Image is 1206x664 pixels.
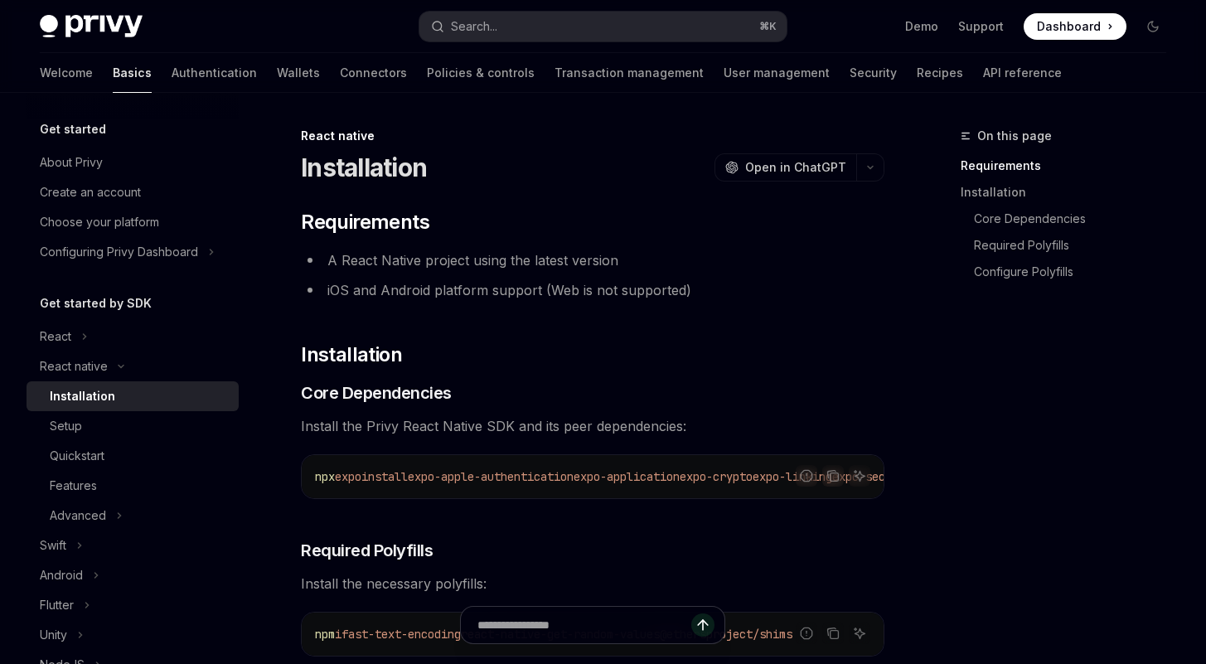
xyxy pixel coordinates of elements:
[315,469,335,484] span: npx
[822,465,844,487] button: Copy the contents from the code block
[50,446,104,466] div: Quickstart
[40,293,152,313] h5: Get started by SDK
[905,18,938,35] a: Demo
[301,153,427,182] h1: Installation
[680,469,753,484] span: expo-crypto
[961,259,1179,285] a: Configure Polyfills
[301,209,429,235] span: Requirements
[340,53,407,93] a: Connectors
[961,153,1179,179] a: Requirements
[27,411,239,441] a: Setup
[477,607,691,643] input: Ask a question...
[419,12,786,41] button: Open search
[796,465,817,487] button: Report incorrect code
[50,476,97,496] div: Features
[27,351,239,381] button: Toggle React native section
[301,414,884,438] span: Install the Privy React Native SDK and its peer dependencies:
[50,386,115,406] div: Installation
[27,441,239,471] a: Quickstart
[27,207,239,237] a: Choose your platform
[27,237,239,267] button: Toggle Configuring Privy Dashboard section
[714,153,856,182] button: Open in ChatGPT
[427,53,535,93] a: Policies & controls
[40,15,143,38] img: dark logo
[574,469,680,484] span: expo-application
[40,327,71,347] div: React
[27,590,239,620] button: Toggle Flutter section
[408,469,574,484] span: expo-apple-authentication
[1140,13,1166,40] button: Toggle dark mode
[27,620,239,650] button: Toggle Unity section
[40,595,74,615] div: Flutter
[958,18,1004,35] a: Support
[849,465,870,487] button: Ask AI
[40,625,67,645] div: Unity
[301,572,884,595] span: Install the necessary polyfills:
[27,501,239,531] button: Toggle Advanced section
[759,20,777,33] span: ⌘ K
[301,539,433,562] span: Required Polyfills
[40,53,93,93] a: Welcome
[1037,18,1101,35] span: Dashboard
[27,381,239,411] a: Installation
[40,212,159,232] div: Choose your platform
[961,232,1179,259] a: Required Polyfills
[961,206,1179,232] a: Core Dependencies
[335,469,361,484] span: expo
[555,53,704,93] a: Transaction management
[27,560,239,590] button: Toggle Android section
[1024,13,1126,40] a: Dashboard
[850,53,897,93] a: Security
[301,128,884,144] div: React native
[301,381,452,405] span: Core Dependencies
[40,242,198,262] div: Configuring Privy Dashboard
[691,613,714,637] button: Send message
[451,17,497,36] div: Search...
[27,531,239,560] button: Toggle Swift section
[917,53,963,93] a: Recipes
[40,356,108,376] div: React native
[113,53,152,93] a: Basics
[983,53,1062,93] a: API reference
[40,153,103,172] div: About Privy
[40,565,83,585] div: Android
[961,179,1179,206] a: Installation
[40,536,66,555] div: Swift
[50,416,82,436] div: Setup
[40,182,141,202] div: Create an account
[27,177,239,207] a: Create an account
[172,53,257,93] a: Authentication
[277,53,320,93] a: Wallets
[27,322,239,351] button: Toggle React section
[50,506,106,526] div: Advanced
[301,249,884,272] li: A React Native project using the latest version
[40,119,106,139] h5: Get started
[977,126,1052,146] span: On this page
[301,342,402,368] span: Installation
[745,159,846,176] span: Open in ChatGPT
[361,469,408,484] span: install
[27,471,239,501] a: Features
[301,279,884,302] li: iOS and Android platform support (Web is not supported)
[724,53,830,93] a: User management
[753,469,832,484] span: expo-linking
[27,148,239,177] a: About Privy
